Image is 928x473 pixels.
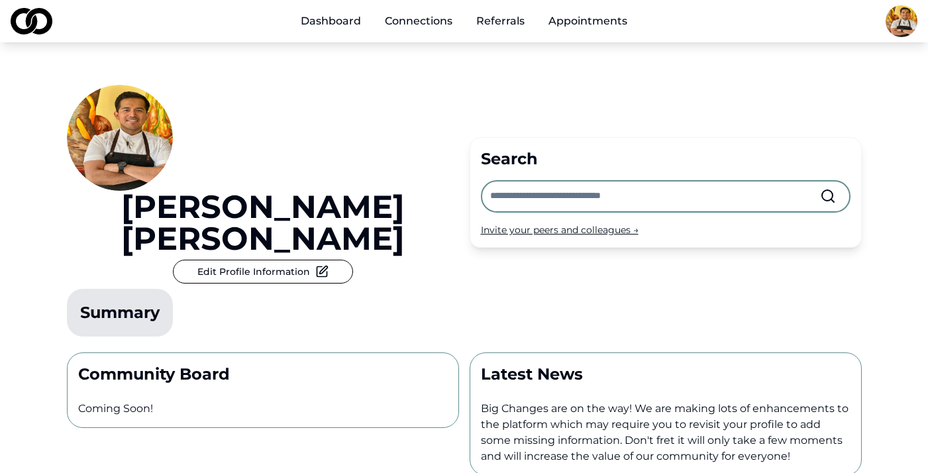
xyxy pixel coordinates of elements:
a: [PERSON_NAME] [PERSON_NAME] [67,191,459,254]
div: Summary [80,302,160,323]
a: Referrals [466,8,535,34]
p: Big Changes are on the way! We are making lots of enhancements to the platform which may require ... [481,401,851,464]
p: Coming Soon! [78,401,448,417]
img: logo [11,8,52,34]
div: Invite your peers and colleagues → [481,223,851,236]
img: 8ecdd65d-a297-4eb4-ae2d-f01f47f011cb-Marcos-Bio-profile_picture.jpg [67,85,173,191]
a: Appointments [538,8,638,34]
p: Latest News [481,364,851,385]
a: Dashboard [290,8,372,34]
nav: Main [290,8,638,34]
p: Community Board [78,364,448,385]
button: Edit Profile Information [173,260,353,284]
a: Connections [374,8,463,34]
div: Search [481,148,851,170]
img: 8ecdd65d-a297-4eb4-ae2d-f01f47f011cb-Marcos-Bio-profile_picture.jpg [886,5,917,37]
